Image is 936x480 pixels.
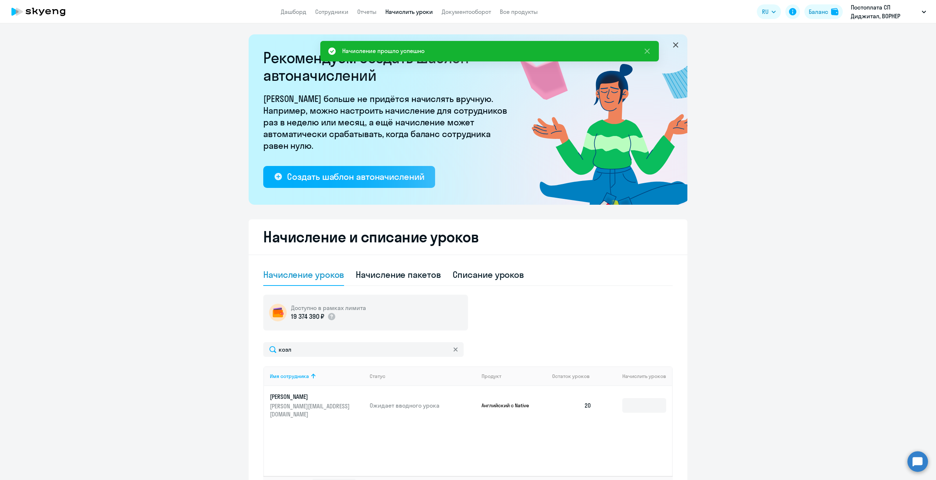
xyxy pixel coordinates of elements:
div: Начисление уроков [263,269,344,280]
a: Начислить уроки [385,8,433,15]
img: balance [831,8,838,15]
div: Списание уроков [453,269,524,280]
p: [PERSON_NAME][EMAIL_ADDRESS][DOMAIN_NAME] [270,402,352,418]
div: Остаток уроков [552,373,597,379]
button: Балансbalance [804,4,843,19]
p: 19 374 390 ₽ [291,312,324,321]
div: Продукт [482,373,501,379]
h2: Рекомендуем создать шаблон автоначислений [263,49,512,84]
h5: Доступно в рамках лимита [291,304,366,312]
div: Создать шаблон автоначислений [287,171,424,182]
div: Имя сотрудника [270,373,364,379]
p: Постоплата СП Диджитал, ВОРНЕР МЬЮЗИК, ООО [851,3,919,20]
div: Начисление прошло успешно [342,46,424,55]
td: 20 [546,386,597,425]
p: Ожидает вводного урока [370,401,476,409]
a: Сотрудники [315,8,348,15]
a: Документооборот [442,8,491,15]
div: Начисление пакетов [356,269,441,280]
span: RU [762,7,769,16]
img: wallet-circle.png [269,304,287,321]
button: Постоплата СП Диджитал, ВОРНЕР МЬЮЗИК, ООО [847,3,930,20]
div: Баланс [809,7,828,16]
input: Поиск по имени, email, продукту или статусу [263,342,464,357]
span: Остаток уроков [552,373,590,379]
th: Начислить уроков [597,366,672,386]
a: Отчеты [357,8,377,15]
div: Статус [370,373,385,379]
p: [PERSON_NAME] больше не придётся начислять вручную. Например, можно настроить начисление для сотр... [263,93,512,151]
button: RU [757,4,781,19]
h2: Начисление и списание уроков [263,228,673,246]
div: Имя сотрудника [270,373,309,379]
button: Создать шаблон автоначислений [263,166,435,188]
p: [PERSON_NAME] [270,393,352,401]
a: Все продукты [500,8,538,15]
div: Статус [370,373,476,379]
p: Английский с Native [482,402,536,409]
div: Продукт [482,373,547,379]
a: [PERSON_NAME][PERSON_NAME][EMAIL_ADDRESS][DOMAIN_NAME] [270,393,364,418]
a: Дашборд [281,8,306,15]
